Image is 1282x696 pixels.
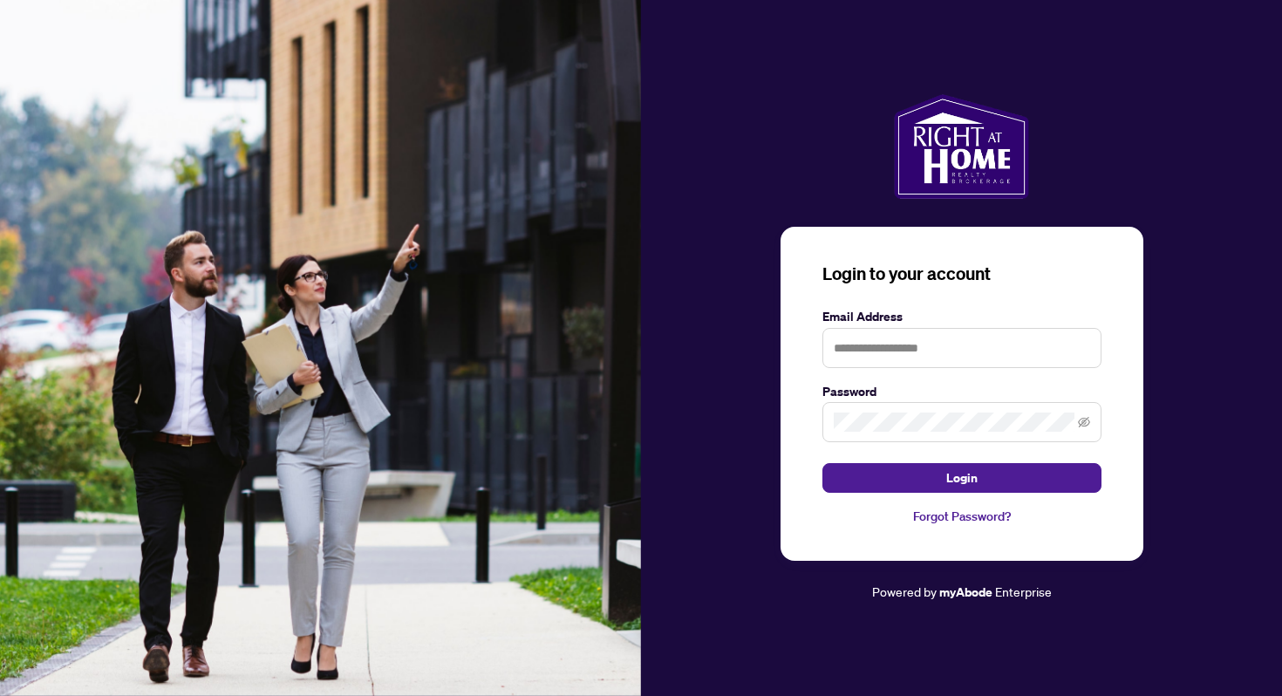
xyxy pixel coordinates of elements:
span: Login [946,464,978,492]
label: Email Address [822,307,1101,326]
span: Enterprise [995,583,1052,599]
img: ma-logo [894,94,1029,199]
span: eye-invisible [1078,416,1090,428]
a: myAbode [939,583,992,602]
span: Powered by [872,583,937,599]
h3: Login to your account [822,262,1101,286]
button: Login [822,463,1101,493]
label: Password [822,382,1101,401]
a: Forgot Password? [822,507,1101,526]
